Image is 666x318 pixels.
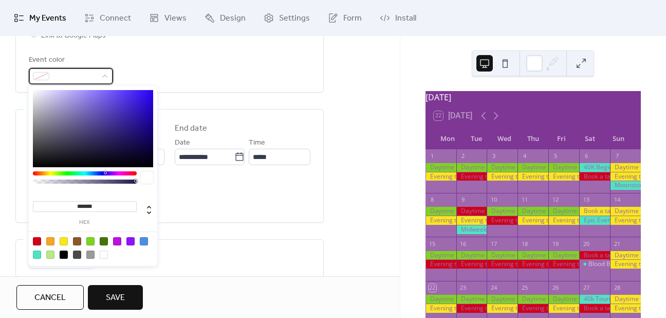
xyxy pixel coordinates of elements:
[175,137,190,149] span: Date
[46,251,54,259] div: #B8E986
[372,4,424,32] a: Install
[579,260,610,269] div: Blood Bowl Tournament
[579,207,610,216] div: Book a table
[33,251,41,259] div: #50E3C2
[576,129,604,149] div: Sat
[197,4,253,32] a: Design
[548,260,579,269] div: Evening table
[425,91,641,103] div: [DATE]
[610,251,641,260] div: Daytime table
[34,292,66,304] span: Cancel
[610,295,641,304] div: Daytime table
[456,295,487,304] div: Daytime table
[429,284,436,292] div: 22
[88,285,143,310] button: Save
[456,304,487,313] div: Evening table
[33,220,137,225] label: hex
[256,4,318,32] a: Settings
[548,216,579,225] div: Evening table
[46,237,54,245] div: #F5A623
[459,152,467,160] div: 2
[425,163,456,172] div: Daytime table
[490,129,519,149] div: Wed
[521,196,528,204] div: 11
[579,251,610,260] div: Book a table
[548,304,579,313] div: Evening table
[579,304,610,313] div: Book a table
[456,260,487,269] div: Evening table
[456,251,487,260] div: Daytime table
[425,260,456,269] div: Evening table
[551,284,559,292] div: 26
[582,284,590,292] div: 27
[140,237,148,245] div: #4A90E2
[487,251,517,260] div: Daytime table
[462,129,490,149] div: Tue
[429,152,436,160] div: 1
[610,216,641,225] div: Evening table
[29,54,111,66] div: Event color
[429,240,436,248] div: 15
[548,251,579,260] div: Daytime table
[548,295,579,304] div: Daytime table
[517,163,548,172] div: Daytime table
[41,30,106,42] span: Link to Google Maps
[16,285,84,310] button: Cancel
[579,172,610,181] div: Book a table
[126,237,135,245] div: #9013FE
[459,240,467,248] div: 16
[100,12,131,25] span: Connect
[613,284,621,292] div: 28
[548,163,579,172] div: Daytime table
[613,196,621,204] div: 14
[521,152,528,160] div: 4
[487,163,517,172] div: Daytime table
[456,216,487,225] div: Evening table
[77,4,139,32] a: Connect
[425,216,456,225] div: Evening table
[610,304,641,313] div: Evening table
[547,129,576,149] div: Fri
[610,260,641,269] div: Evening table
[490,152,497,160] div: 3
[521,240,528,248] div: 18
[220,12,246,25] span: Design
[517,172,548,181] div: Evening table
[551,240,559,248] div: 19
[100,251,108,259] div: #FFFFFF
[579,216,610,225] div: Epic Event
[487,216,517,225] div: Evening table
[100,237,108,245] div: #417505
[279,12,310,25] span: Settings
[582,152,590,160] div: 6
[490,284,497,292] div: 24
[610,172,641,181] div: Evening table
[106,292,125,304] span: Save
[610,181,641,190] div: Moonstone Tournament
[395,12,416,25] span: Install
[425,295,456,304] div: Daytime table
[517,260,548,269] div: Evening table
[60,251,68,259] div: #000000
[487,304,517,313] div: Evening table
[164,12,187,25] span: Views
[6,4,74,32] a: My Events
[517,207,548,216] div: Daytime table
[551,152,559,160] div: 5
[487,172,517,181] div: Evening table
[456,163,487,172] div: Daytime table
[456,172,487,181] div: Evening table
[548,207,579,216] div: Daytime table
[86,251,95,259] div: #9B9B9B
[456,225,487,234] div: Midweek Masters
[521,284,528,292] div: 25
[425,172,456,181] div: Evening table
[33,237,41,245] div: #D0021B
[517,304,548,313] div: Evening table
[429,196,436,204] div: 8
[604,129,633,149] div: Sun
[320,4,369,32] a: Form
[459,196,467,204] div: 9
[487,295,517,304] div: Daytime table
[490,240,497,248] div: 17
